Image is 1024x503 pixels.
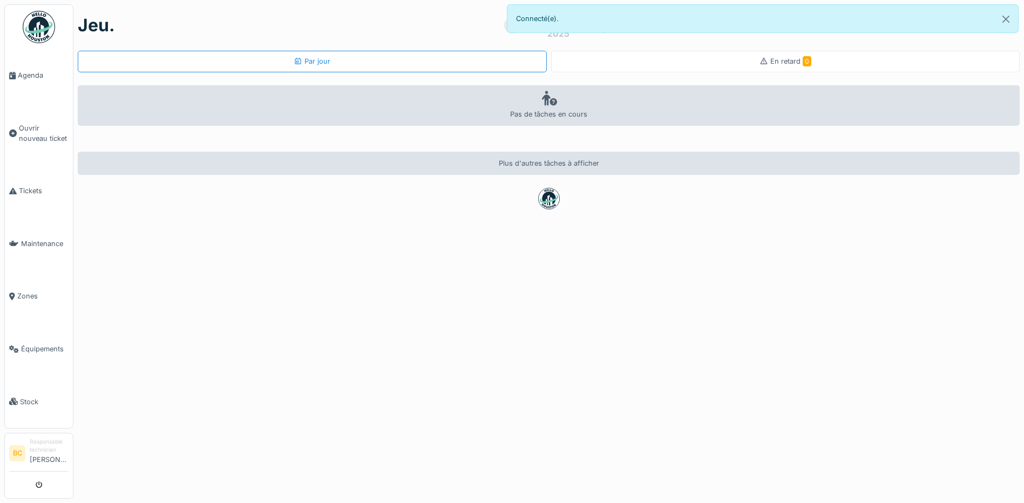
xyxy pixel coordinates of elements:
[5,217,73,270] a: Maintenance
[78,15,115,36] h1: jeu.
[17,291,69,301] span: Zones
[5,270,73,323] a: Zones
[78,152,1020,175] div: Plus d'autres tâches à afficher
[9,445,25,461] li: BC
[538,188,560,209] img: badge-BVDL4wpA.svg
[803,56,811,66] span: 0
[5,165,73,217] a: Tickets
[5,102,73,165] a: Ouvrir nouveau ticket
[21,344,69,354] span: Équipements
[5,49,73,102] a: Agenda
[78,85,1020,126] div: Pas de tâches en cours
[507,4,1019,33] div: Connecté(e).
[30,438,69,469] li: [PERSON_NAME]
[21,239,69,249] span: Maintenance
[994,5,1018,33] button: Close
[19,186,69,196] span: Tickets
[5,323,73,376] a: Équipements
[294,56,330,66] div: Par jour
[5,375,73,428] a: Stock
[547,27,569,40] div: 2025
[770,57,811,65] span: En retard
[20,397,69,407] span: Stock
[30,438,69,454] div: Responsable technicien
[18,70,69,80] span: Agenda
[9,438,69,472] a: BC Responsable technicien[PERSON_NAME]
[23,11,55,43] img: Badge_color-CXgf-gQk.svg
[19,123,69,144] span: Ouvrir nouveau ticket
